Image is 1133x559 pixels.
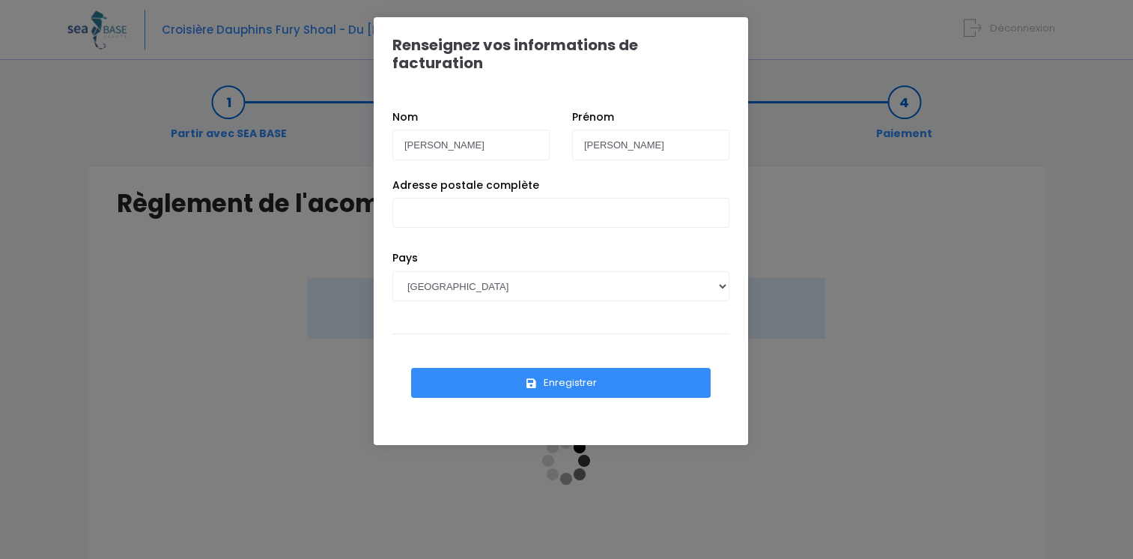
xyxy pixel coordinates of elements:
[392,178,539,193] label: Adresse postale complète
[392,109,418,125] label: Nom
[392,36,729,72] h1: Renseignez vos informations de facturation
[392,250,418,266] label: Pays
[572,109,614,125] label: Prénom
[411,368,711,398] button: Enregistrer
